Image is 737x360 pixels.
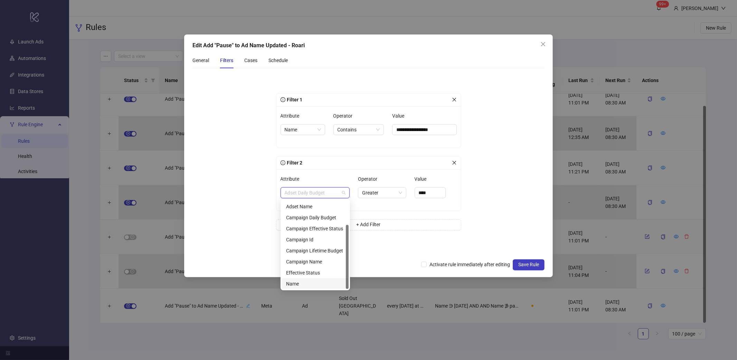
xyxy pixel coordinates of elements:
[281,110,304,121] label: Attribute
[285,188,346,198] span: Adset Daily Budget
[358,173,382,184] label: Operator
[244,57,257,64] div: Cases
[282,278,349,289] div: Name
[282,212,349,223] div: Campaign Daily Budget
[281,173,304,184] label: Attribute
[285,160,303,166] span: Filter 2
[452,160,457,165] span: close
[452,97,457,102] span: close
[281,97,285,102] span: info-circle
[192,57,209,64] div: General
[285,124,321,135] span: Name
[427,261,513,268] span: Activate rule immediately after editing
[286,258,344,266] div: Campaign Name
[513,259,545,270] button: Save Rule
[357,222,381,227] span: + Add Filter
[362,188,402,198] span: Greater
[276,219,461,230] button: + Add Filter
[415,173,431,184] label: Value
[220,57,233,64] div: Filters
[538,39,549,50] button: Close
[286,236,344,243] div: Campaign Id
[286,280,344,288] div: Name
[282,234,349,245] div: Campaign Id
[392,110,409,121] label: Value
[192,41,545,50] div: Edit Add "Pause" to Ad Name Updated - Roari
[540,41,546,47] span: close
[415,188,445,198] input: Value
[282,245,349,256] div: Campaign Lifetime Budget
[333,110,357,121] label: Operator
[285,97,303,102] span: Filter 1
[286,269,344,277] div: Effective Status
[282,267,349,278] div: Effective Status
[518,262,539,267] span: Save Rule
[282,223,349,234] div: Campaign Effective Status
[268,57,288,64] div: Schedule
[282,201,349,212] div: Adset Name
[338,124,380,135] span: Contains
[286,247,344,254] div: Campaign Lifetime Budget
[286,203,344,210] div: Adset Name
[392,124,456,135] input: Value
[286,214,344,221] div: Campaign Daily Budget
[281,160,285,165] span: info-circle
[282,256,349,267] div: Campaign Name
[286,225,344,232] div: Campaign Effective Status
